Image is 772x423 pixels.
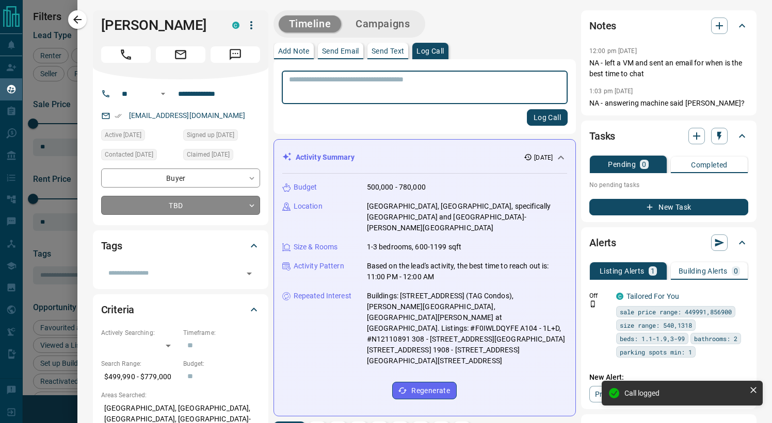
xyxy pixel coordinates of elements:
[616,293,623,300] div: condos.ca
[392,382,457,399] button: Regenerate
[589,124,748,148] div: Tasks
[367,182,426,193] p: 500,000 - 780,000
[101,168,260,188] div: Buyer
[679,267,728,275] p: Building Alerts
[620,320,692,330] span: size range: 540,1318
[101,238,122,254] h2: Tags
[211,46,260,63] span: Message
[600,267,645,275] p: Listing Alerts
[242,266,256,281] button: Open
[279,15,342,32] button: Timeline
[589,230,748,255] div: Alerts
[101,368,178,385] p: $499,990 - $779,000
[589,13,748,38] div: Notes
[101,129,178,144] div: Mon Aug 11 2025
[367,291,567,366] p: Buildings: [STREET_ADDRESS] (TAG Condos), [PERSON_NAME][GEOGRAPHIC_DATA], [GEOGRAPHIC_DATA][PERSO...
[372,47,405,55] p: Send Text
[101,149,178,163] div: Wed Aug 13 2025
[589,18,616,34] h2: Notes
[101,391,260,400] p: Areas Searched:
[101,359,178,368] p: Search Range:
[620,347,692,357] span: parking spots min: 1
[626,292,679,300] a: Tailored For You
[589,372,748,383] p: New Alert:
[589,88,633,95] p: 1:03 pm [DATE]
[651,267,655,275] p: 1
[589,47,637,55] p: 12:00 pm [DATE]
[589,177,748,193] p: No pending tasks
[367,242,462,252] p: 1-3 bedrooms, 600-1199 sqft
[589,128,615,144] h2: Tasks
[101,17,217,33] h1: [PERSON_NAME]
[183,328,260,337] p: Timeframe:
[183,149,260,163] div: Mon Aug 11 2025
[589,98,748,109] p: NA - answering machine said [PERSON_NAME]?
[105,130,141,140] span: Active [DATE]
[296,152,355,163] p: Activity Summary
[608,161,636,168] p: Pending
[183,129,260,144] div: Fri Aug 01 2025
[294,182,317,193] p: Budget
[129,111,246,120] a: [EMAIL_ADDRESS][DOMAIN_NAME]
[187,149,230,160] span: Claimed [DATE]
[101,297,260,322] div: Criteria
[105,149,153,160] span: Contacted [DATE]
[624,389,745,397] div: Call logged
[232,22,239,29] div: condos.ca
[734,267,738,275] p: 0
[589,386,642,402] a: Property
[691,161,728,168] p: Completed
[294,201,323,212] p: Location
[534,153,553,162] p: [DATE]
[620,307,732,317] span: sale price range: 449991,856900
[282,148,567,167] div: Activity Summary[DATE]
[187,130,234,140] span: Signed up [DATE]
[157,88,169,100] button: Open
[278,47,310,55] p: Add Note
[367,201,567,233] p: [GEOGRAPHIC_DATA], [GEOGRAPHIC_DATA], specifically [GEOGRAPHIC_DATA] and [GEOGRAPHIC_DATA]-[PERSO...
[101,46,151,63] span: Call
[101,196,260,215] div: TBD
[416,47,444,55] p: Log Call
[183,359,260,368] p: Budget:
[101,328,178,337] p: Actively Searching:
[294,291,351,301] p: Repeated Interest
[642,161,646,168] p: 0
[527,109,568,126] button: Log Call
[101,301,135,318] h2: Criteria
[589,234,616,251] h2: Alerts
[322,47,359,55] p: Send Email
[367,261,567,282] p: Based on the lead's activity, the best time to reach out is: 11:00 PM - 12:00 AM
[589,300,597,308] svg: Push Notification Only
[589,58,748,79] p: NA - left a VM and sent an email for when is the best time to chat
[620,333,685,344] span: beds: 1.1-1.9,3-99
[156,46,205,63] span: Email
[589,291,610,300] p: Off
[115,112,122,120] svg: Email Verified
[101,233,260,258] div: Tags
[294,242,338,252] p: Size & Rooms
[589,199,748,215] button: New Task
[694,333,737,344] span: bathrooms: 2
[345,15,420,32] button: Campaigns
[294,261,344,272] p: Activity Pattern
